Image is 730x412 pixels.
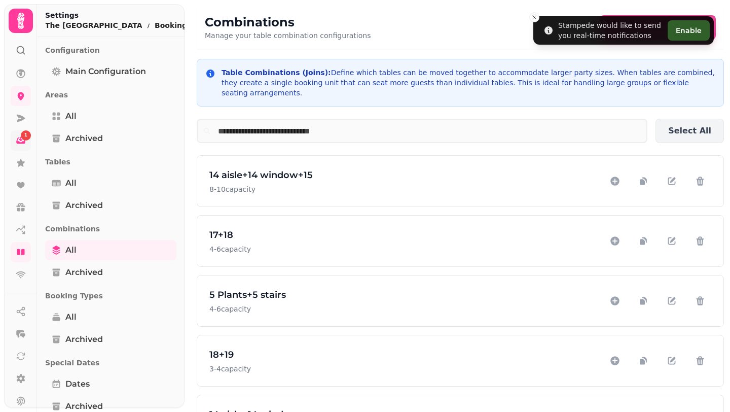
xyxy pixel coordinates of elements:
span: 4 - 6 capacity [209,244,251,254]
a: Dates [45,374,176,394]
button: Enable [668,20,710,41]
a: All [45,106,176,126]
span: 3 - 4 capacity [209,364,251,374]
span: 1 [24,132,27,139]
button: Generate extra combinations [604,170,626,192]
span: 8 - 10 capacity [209,184,255,194]
p: Booking Types [45,287,176,305]
span: Archived [65,199,103,212]
span: Archived [65,132,103,145]
span: All [65,110,77,122]
span: All [65,244,77,256]
p: Tables [45,153,176,171]
span: Main Configuration [65,65,146,78]
p: Special Dates [45,354,176,372]
a: Archived [45,128,176,149]
nav: breadcrumb [45,20,199,30]
a: Archived [45,262,176,283]
div: Define which tables can be moved together to accommodate larger party sizes. When tables are comb... [222,67,715,98]
a: Archived [45,195,176,216]
span: All [65,311,77,323]
strong: Table Combinations (Joins): [222,68,331,77]
p: Combinations [45,220,176,238]
span: All [65,177,77,189]
button: Select All [655,119,724,143]
h2: Settings [45,10,199,20]
span: Dates [65,378,90,390]
button: Generate extra combinations [604,230,626,252]
button: Generate extra combinations [604,290,626,312]
button: Bookings [155,20,199,30]
h1: Combinations [205,14,371,30]
a: All [45,240,176,260]
button: Generate extra combinations [604,350,626,372]
span: Archived [65,266,103,279]
h3: 17+18 [209,228,251,242]
button: Close toast [529,12,539,22]
a: All [45,173,176,193]
p: Areas [45,86,176,104]
h3: 5 Plants+5 stairs [209,288,286,302]
span: Archived [65,333,103,346]
span: Select All [668,127,711,135]
h3: 18+19 [209,348,251,362]
a: All [45,307,176,327]
a: Main Configuration [45,61,176,82]
a: 1 [11,130,31,151]
div: Stampede would like to send you real-time notifications [558,20,664,41]
span: 4 - 6 capacity [209,304,251,314]
p: The [GEOGRAPHIC_DATA] [45,20,142,30]
h3: 14 aisle+14 window+15 [209,168,313,182]
p: Configuration [45,41,176,59]
a: Archived [45,329,176,350]
p: Manage your table combination configurations [205,30,371,41]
